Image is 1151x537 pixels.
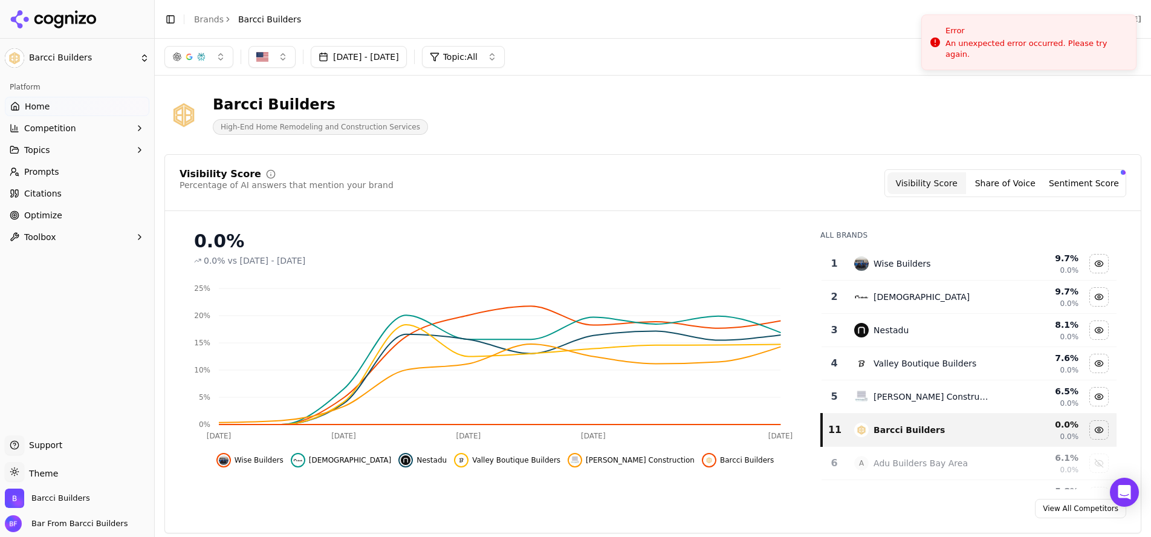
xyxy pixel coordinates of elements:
span: Barcci Builders [720,455,774,465]
img: greenberg construction [570,455,580,465]
img: US [256,51,268,63]
span: Wise Builders [235,455,284,465]
span: Toolbox [24,231,56,243]
div: Platform [5,77,149,97]
button: Hide greenberg construction data [568,453,695,467]
tspan: 20% [194,311,210,320]
tr: 5greenberg construction[PERSON_NAME] Construction6.5%0.0%Hide greenberg construction data [822,380,1117,414]
div: 1 [826,256,842,271]
span: Nestadu [417,455,447,465]
div: 0.0 % [1002,418,1078,431]
span: vs [DATE] - [DATE] [228,255,306,267]
span: Topics [24,144,50,156]
img: barcci builders [704,455,714,465]
span: Competition [24,122,76,134]
button: Toolbox [5,227,149,247]
div: Barcci Builders [213,95,428,114]
span: 0.0% [1060,399,1079,408]
div: All Brands [820,230,1117,240]
tr: 4valley boutique buildersValley Boutique Builders7.6%0.0%Hide valley boutique builders data [822,347,1117,380]
tspan: 25% [194,284,210,293]
button: Hide greenberg construction data [1089,387,1109,406]
tspan: 15% [194,339,210,347]
img: Barcci Builders [164,96,203,134]
div: 6 [826,456,842,470]
span: Optimize [24,209,62,221]
div: 9.7 % [1002,285,1078,298]
a: Home [5,97,149,116]
tspan: [DATE] [768,432,793,440]
button: Topics [5,140,149,160]
tspan: 0% [199,420,210,429]
span: High-End Home Remodeling and Construction Services [213,119,428,135]
tspan: 10% [194,366,210,374]
span: 0.0% [1060,265,1079,275]
button: Open organization switcher [5,489,90,508]
button: Hide nestadu data [398,453,447,467]
img: Bar From Barcci Builders [5,515,22,532]
tspan: [DATE] [207,432,232,440]
div: Nestadu [874,324,909,336]
span: [DEMOGRAPHIC_DATA] [309,455,391,465]
button: Hide valley boutique builders data [1089,354,1109,373]
tr: 2abodu[DEMOGRAPHIC_DATA]9.7%0.0%Hide abodu data [822,281,1117,314]
div: 5 [826,389,842,404]
button: Sentiment Score [1045,172,1123,194]
span: Support [24,439,62,451]
div: Open Intercom Messenger [1110,478,1139,507]
span: Theme [24,469,58,478]
tr: 3nestaduNestadu8.1%0.0%Hide nestadu data [822,314,1117,347]
div: 2 [826,290,842,304]
div: [PERSON_NAME] Construction [874,391,992,403]
span: Topic: All [443,51,478,63]
span: 0.0% [1060,432,1079,441]
span: Barcci Builders [29,53,135,63]
div: Valley Boutique Builders [874,357,976,369]
button: [DATE] - [DATE] [311,46,407,68]
img: Barcci Builders [5,489,24,508]
div: 11 [828,423,842,437]
button: Hide wise builders data [216,453,284,467]
img: greenberg construction [854,389,869,404]
div: Percentage of AI answers that mention your brand [180,179,394,191]
div: 6.5 % [1002,385,1078,397]
button: Visibility Score [887,172,966,194]
div: 6.1 % [1002,452,1078,464]
tr: 6AAdu Builders Bay Area6.1%0.0%Show adu builders bay area data [822,447,1117,480]
button: Hide nestadu data [1089,321,1109,340]
span: 0.0% [1060,465,1079,475]
button: Open user button [5,515,128,532]
button: Competition [5,119,149,138]
button: Hide abodu data [1089,287,1109,307]
span: 0.0% [1060,299,1079,308]
button: Hide abodu data [291,453,391,467]
div: Adu Builders Bay Area [874,457,968,469]
tspan: [DATE] [331,432,356,440]
div: An unexpected error occurred. Please try again. [945,38,1126,60]
span: Valley Boutique Builders [472,455,560,465]
div: 8.1 % [1002,319,1078,331]
tspan: [DATE] [581,432,606,440]
div: 9.7 % [1002,252,1078,264]
button: Share of Voice [966,172,1045,194]
span: A [854,456,869,470]
span: 0.0% [1060,332,1079,342]
img: abodu [854,290,869,304]
tr: 1wise buildersWise Builders9.7%0.0%Hide wise builders data [822,247,1117,281]
span: 0.0% [204,255,225,267]
div: 5.8 % [1002,485,1078,497]
a: View All Competitors [1035,499,1126,518]
a: Citations [5,184,149,203]
img: wise builders [854,256,869,271]
span: Prompts [24,166,59,178]
div: 3 [826,323,842,337]
img: wise builders [219,455,229,465]
div: Error [945,25,1126,37]
button: Hide barcci builders data [1089,420,1109,440]
tspan: 5% [199,393,210,402]
span: Barcci Builders [31,493,90,504]
nav: breadcrumb [194,13,301,25]
button: Hide barcci builders data [702,453,774,467]
a: Prompts [5,162,149,181]
img: barcci builders [854,423,869,437]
